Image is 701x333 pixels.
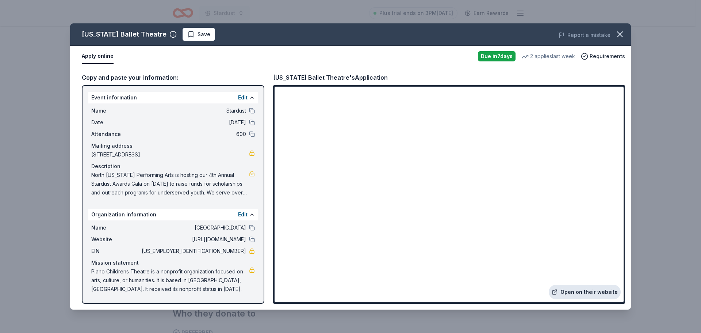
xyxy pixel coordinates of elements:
div: Description [91,162,255,171]
span: Save [198,30,210,39]
button: Apply online [82,49,114,64]
button: Requirements [581,52,625,61]
div: Mailing address [91,141,255,150]
span: [DATE] [140,118,246,127]
span: Website [91,235,140,244]
button: Edit [238,210,248,219]
div: Organization information [88,209,258,220]
div: Event information [88,92,258,103]
span: EIN [91,247,140,256]
span: [US_EMPLOYER_IDENTIFICATION_NUMBER] [140,247,246,256]
span: [URL][DOMAIN_NAME] [140,235,246,244]
span: North [US_STATE] Performing Arts is hosting our 4th Annual Stardust Awards Gala on [DATE] to rais... [91,171,249,197]
button: Report a mistake [559,31,610,39]
div: [US_STATE] Ballet Theatre's Application [273,73,388,82]
span: 600 [140,130,246,139]
a: Open on their website [549,285,621,299]
div: [US_STATE] Ballet Theatre [82,29,166,40]
div: Copy and paste your information: [82,73,264,82]
span: [GEOGRAPHIC_DATA] [140,223,246,232]
span: Stardust [140,106,246,115]
button: Edit [238,93,248,102]
span: Name [91,106,140,115]
span: Attendance [91,130,140,139]
span: [STREET_ADDRESS] [91,150,249,159]
div: 2 applies last week [521,52,575,61]
div: Due in 7 days [478,51,516,61]
span: Date [91,118,140,127]
span: Name [91,223,140,232]
button: Save [183,28,215,41]
div: Mission statement [91,258,255,267]
span: Plano Childrens Theatre is a nonprofit organization focused on arts, culture, or humanities. It i... [91,267,249,294]
span: Requirements [590,52,625,61]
